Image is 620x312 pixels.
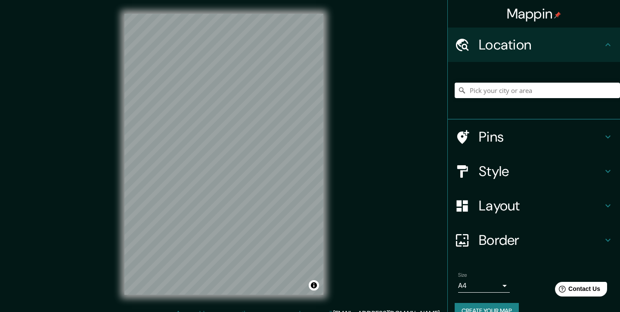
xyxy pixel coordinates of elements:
[543,278,611,303] iframe: Help widget launcher
[448,154,620,188] div: Style
[309,280,319,290] button: Toggle attribution
[448,120,620,154] div: Pins
[479,163,603,180] h4: Style
[554,12,561,19] img: pin-icon.png
[479,232,603,249] h4: Border
[507,5,561,22] h4: Mappin
[455,83,620,98] input: Pick your city or area
[479,197,603,214] h4: Layout
[479,128,603,145] h4: Pins
[458,272,467,279] label: Size
[458,279,510,293] div: A4
[448,188,620,223] div: Layout
[124,14,323,295] canvas: Map
[448,28,620,62] div: Location
[479,36,603,53] h4: Location
[448,223,620,257] div: Border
